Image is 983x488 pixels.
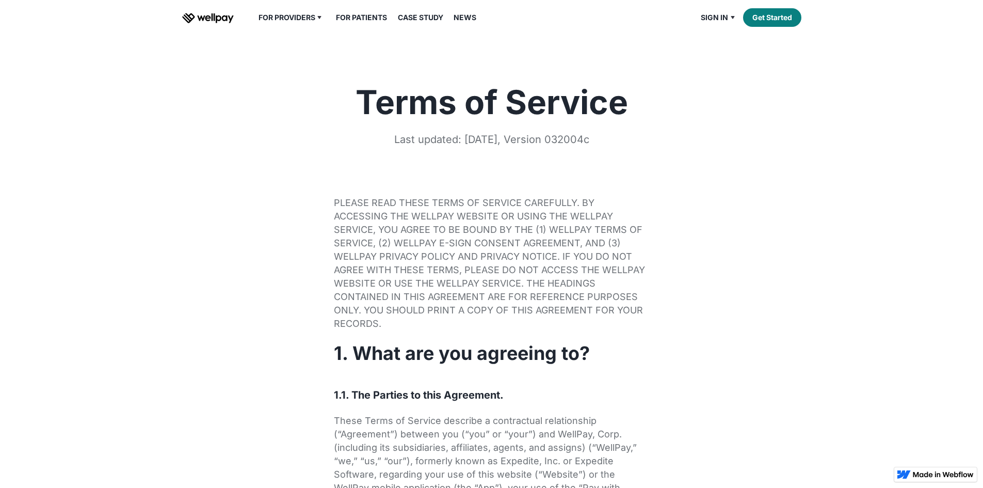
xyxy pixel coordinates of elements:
[259,11,315,24] div: For Providers
[392,11,449,24] a: Case Study
[182,11,234,24] a: home
[447,11,482,24] a: News
[334,196,650,330] p: PLEASE READ THESE TERMS OF SERVICE CAREFULLY. BY ACCESSING THE WELLPAY WEBSITE OR USING THE WELLP...
[306,132,678,147] div: Last updated: [DATE], Version 032004c
[334,388,650,402] h4: 1.1. The Parties to this Agreement.
[330,11,393,24] a: For Patients
[913,471,974,478] img: Made in Webflow
[334,343,650,364] h3: 1. What are you agreeing to?
[743,8,801,27] a: Get Started
[252,11,330,24] div: For Providers
[306,85,678,120] h1: Terms of Service
[695,11,743,24] div: Sign in
[701,11,728,24] div: Sign in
